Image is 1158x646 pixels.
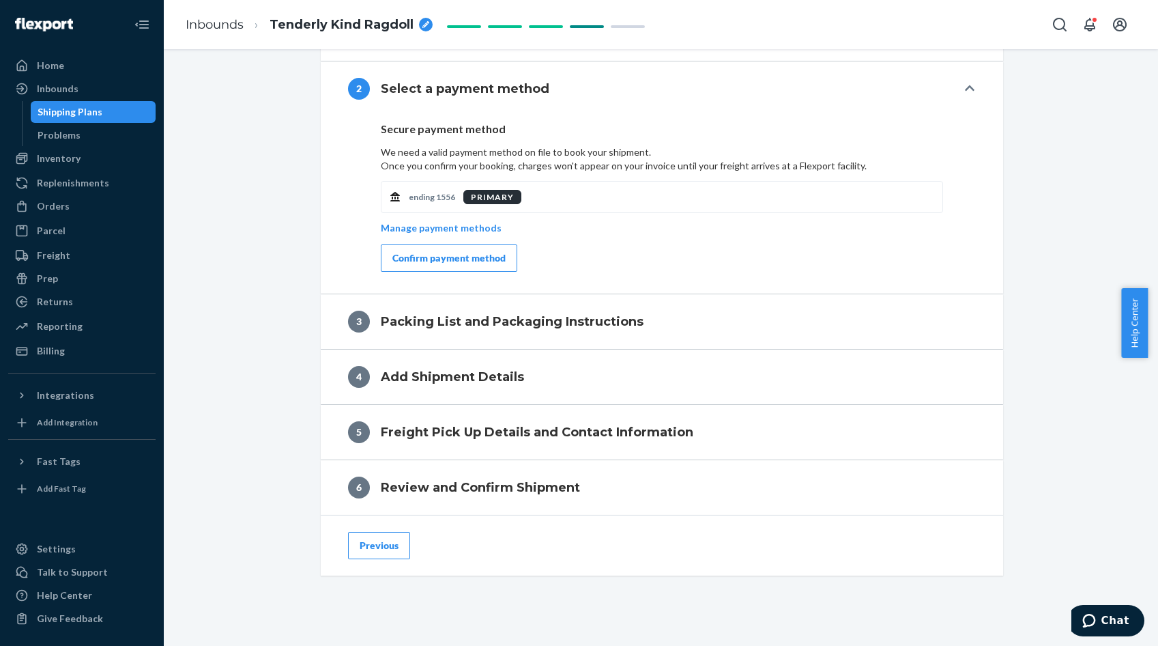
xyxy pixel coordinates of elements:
div: Prep [37,272,58,285]
a: Shipping Plans [31,101,156,123]
p: Manage payment methods [381,221,502,235]
div: Returns [37,295,73,309]
a: Parcel [8,220,156,242]
p: Secure payment method [381,122,943,137]
button: Give Feedback [8,608,156,630]
button: 5Freight Pick Up Details and Contact Information [321,405,1003,460]
h4: Add Shipment Details [381,368,524,386]
a: Add Fast Tag [8,478,156,500]
div: Settings [37,542,76,556]
div: PRIMARY [463,190,521,204]
a: Reporting [8,315,156,337]
a: Problems [31,124,156,146]
div: Parcel [37,224,66,238]
button: Confirm payment method [381,244,517,272]
div: Orders [37,199,70,213]
div: Add Fast Tag [37,483,86,494]
button: 4Add Shipment Details [321,350,1003,404]
a: Orders [8,195,156,217]
a: Prep [8,268,156,290]
div: Shipping Plans [38,105,102,119]
div: Billing [37,344,65,358]
button: Integrations [8,384,156,406]
div: 6 [348,477,370,498]
ol: breadcrumbs [175,5,444,45]
h4: Select a payment method [381,80,549,98]
button: Open notifications [1076,11,1103,38]
a: Settings [8,538,156,560]
button: Previous [348,532,410,559]
div: Inventory [37,152,81,165]
div: Inbounds [37,82,78,96]
div: 3 [348,311,370,333]
div: 2 [348,78,370,100]
a: Returns [8,291,156,313]
img: Flexport logo [15,18,73,31]
div: Help Center [37,589,92,602]
div: Give Feedback [37,612,103,626]
a: Inbounds [186,17,244,32]
button: Open account menu [1106,11,1133,38]
button: Talk to Support [8,561,156,583]
button: Close Navigation [128,11,156,38]
h4: Packing List and Packaging Instructions [381,313,643,331]
div: 4 [348,366,370,388]
button: 3Packing List and Packaging Instructions [321,294,1003,349]
div: Add Integration [37,417,98,428]
a: Help Center [8,585,156,606]
a: Add Integration [8,412,156,434]
h4: Freight Pick Up Details and Contact Information [381,423,693,441]
a: Replenishments [8,172,156,194]
button: 2Select a payment method [321,61,1003,116]
button: Open Search Box [1046,11,1073,38]
div: Reporting [37,320,83,333]
p: Once you confirm your booking, charges won't appear on your invoice until your freight arrives at... [381,159,943,173]
iframe: Opens a widget where you can chat to one of our agents [1071,605,1144,639]
button: 6Review and Confirm Shipment [321,460,1003,515]
a: Inventory [8,148,156,169]
button: Fast Tags [8,451,156,473]
div: Freight [37,249,70,262]
div: Talk to Support [37,565,108,579]
div: Integrations [37,389,94,402]
button: Help Center [1121,288,1148,358]
h4: Review and Confirm Shipment [381,479,580,496]
a: Inbounds [8,78,156,100]
p: We need a valid payment method on file to book your shipment. [381,145,943,173]
div: Confirm payment method [392,251,506,265]
a: Freight [8,244,156,266]
div: Fast Tags [37,455,81,468]
div: Problems [38,128,81,142]
div: 5 [348,421,370,443]
a: Home [8,55,156,76]
a: Billing [8,340,156,362]
div: Home [37,59,64,72]
span: Tenderly Kind Ragdoll [270,16,414,34]
p: ending 1556 [409,191,455,203]
div: Replenishments [37,176,109,190]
